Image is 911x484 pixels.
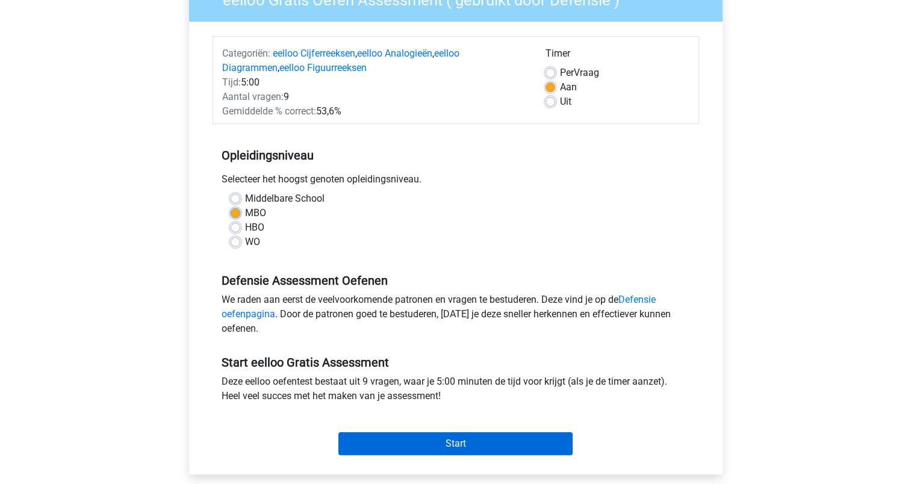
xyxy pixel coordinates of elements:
label: MBO [245,206,266,220]
div: We raden aan eerst de veelvoorkomende patronen en vragen te bestuderen. Deze vind je op de . Door... [213,293,699,341]
label: Middelbare School [245,191,325,206]
div: 5:00 [213,75,536,90]
label: Vraag [560,66,599,80]
div: , , , [213,46,536,75]
div: 53,6% [213,104,536,119]
div: Timer [546,46,689,66]
span: Aantal vragen: [222,91,284,102]
h5: Start eelloo Gratis Assessment [222,355,690,370]
a: eelloo Cijferreeksen [273,48,355,59]
h5: Opleidingsniveau [222,143,690,167]
label: Aan [560,80,577,95]
a: eelloo Figuurreeksen [279,62,367,73]
div: Deze eelloo oefentest bestaat uit 9 vragen, waar je 5:00 minuten de tijd voor krijgt (als je de t... [213,374,699,408]
div: 9 [213,90,536,104]
span: Per [560,67,574,78]
div: Selecteer het hoogst genoten opleidingsniveau. [213,172,699,191]
h5: Defensie Assessment Oefenen [222,273,690,288]
a: eelloo Analogieën [357,48,432,59]
span: Gemiddelde % correct: [222,105,316,117]
span: Tijd: [222,76,241,88]
label: HBO [245,220,264,235]
span: Categoriën: [222,48,270,59]
label: Uit [560,95,571,109]
input: Start [338,432,573,455]
label: WO [245,235,260,249]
